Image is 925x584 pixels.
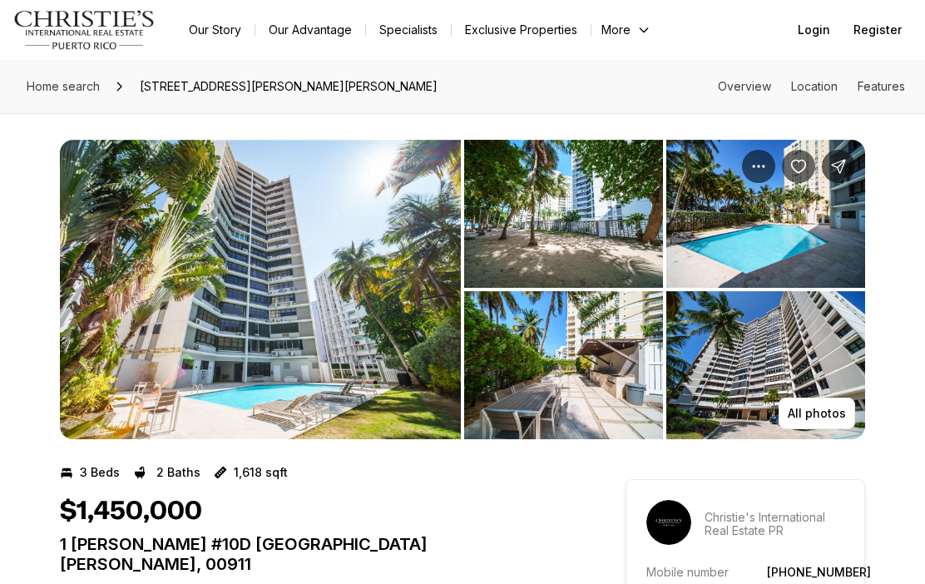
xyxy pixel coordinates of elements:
[60,140,461,439] li: 1 of 9
[20,73,106,100] a: Home search
[234,466,288,479] p: 1,618 sqft
[858,79,905,93] a: Skip to: Features
[782,150,815,183] button: Save Property: 1 TAFT #10D
[705,511,844,537] p: Christie's International Real Estate PR
[156,466,200,479] p: 2 Baths
[464,291,663,439] button: View image gallery
[718,79,771,93] a: Skip to: Overview
[822,150,855,183] button: Share Property: 1 TAFT #10D
[133,73,444,100] span: [STREET_ADDRESS][PERSON_NAME][PERSON_NAME]
[13,10,156,50] img: logo
[255,18,365,42] a: Our Advantage
[591,18,661,42] button: More
[366,18,451,42] a: Specialists
[80,466,120,479] p: 3 Beds
[779,398,855,429] button: All photos
[788,13,840,47] button: Login
[60,496,202,527] h1: $1,450,000
[60,140,461,439] button: View image gallery
[742,150,775,183] button: Property options
[464,140,865,439] li: 2 of 9
[791,79,838,93] a: Skip to: Location
[666,140,865,288] button: View image gallery
[452,18,591,42] a: Exclusive Properties
[464,140,663,288] button: View image gallery
[27,79,100,93] span: Home search
[853,23,902,37] span: Register
[718,80,905,93] nav: Page section menu
[176,18,255,42] a: Our Story
[666,291,865,439] button: View image gallery
[843,13,912,47] button: Register
[798,23,830,37] span: Login
[60,140,865,439] div: Listing Photos
[788,407,846,420] p: All photos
